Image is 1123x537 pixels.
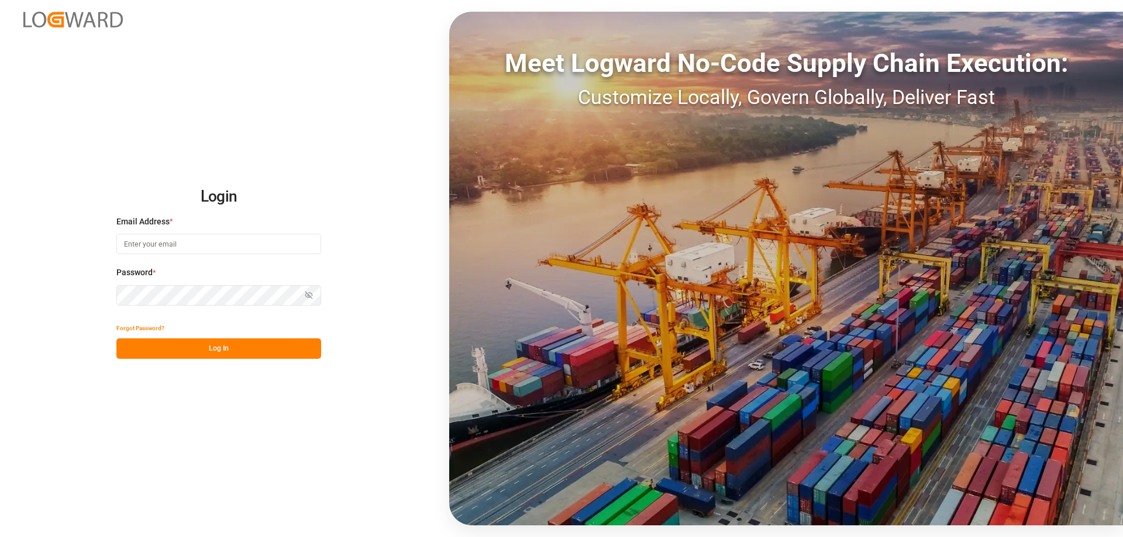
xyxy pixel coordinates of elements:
[449,82,1123,112] div: Customize Locally, Govern Globally, Deliver Fast
[116,178,321,216] h2: Login
[116,266,153,279] span: Password
[116,216,170,228] span: Email Address
[449,44,1123,82] div: Meet Logward No-Code Supply Chain Execution:
[116,338,321,359] button: Log In
[116,234,321,254] input: Enter your email
[116,318,164,338] button: Forgot Password?
[23,12,123,27] img: Logward_new_orange.png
